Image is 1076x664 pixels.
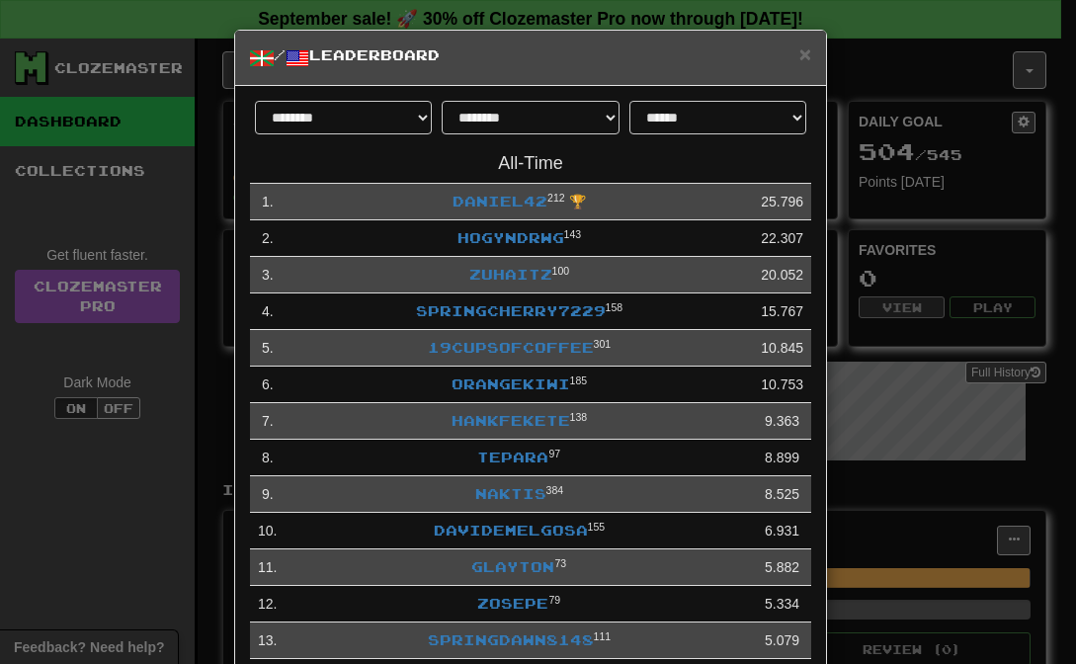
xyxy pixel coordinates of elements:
[250,154,811,174] h4: All-Time
[453,193,547,209] a: Daniel42
[753,293,811,330] td: 15.767
[606,301,623,313] sup: Level 158
[250,403,285,440] td: 7 .
[564,228,582,240] sup: Level 143
[475,485,546,502] a: Naktis
[250,184,285,220] td: 1 .
[753,513,811,549] td: 6.931
[250,476,285,513] td: 9 .
[570,374,588,386] sup: Level 185
[753,220,811,257] td: 22.307
[469,266,552,283] a: Zuhaitz
[753,403,811,440] td: 9.363
[452,412,570,429] a: HankFekete
[548,594,560,606] sup: Level 79
[250,549,285,586] td: 11 .
[753,586,811,622] td: 5.334
[457,229,564,246] a: hogyndrwg
[250,257,285,293] td: 3 .
[434,522,588,539] a: davidemelgosa
[588,521,606,533] sup: 155
[753,184,811,220] td: 25.796
[753,440,811,476] td: 8.899
[250,586,285,622] td: 12 .
[594,630,612,642] sup: Level 111
[250,293,285,330] td: 4 .
[753,257,811,293] td: 20.052
[552,265,570,277] sup: Level 100
[753,549,811,586] td: 5.882
[546,484,564,496] sup: Level 384
[570,411,588,423] sup: Level 138
[753,622,811,659] td: 5.079
[471,558,554,575] a: glayton
[594,338,612,350] sup: Level 301
[477,595,548,612] a: Zosepe
[753,476,811,513] td: 8.525
[452,375,570,392] a: OrangeKiwi
[250,440,285,476] td: 8 .
[799,43,811,64] button: Close
[428,631,594,648] a: SpringDawn8148
[416,302,606,319] a: SpringCherry7229
[799,42,811,65] span: ×
[250,330,285,367] td: 5 .
[753,330,811,367] td: 10.845
[477,449,548,465] a: Tepara
[250,622,285,659] td: 13 .
[250,45,811,70] h5: / Leaderboard
[569,194,586,209] span: 🏆
[250,367,285,403] td: 6 .
[428,339,594,356] a: 19cupsofcoffee
[753,367,811,403] td: 10.753
[554,557,566,569] sup: Level 73
[250,220,285,257] td: 2 .
[547,192,565,204] sup: Level 212
[548,448,560,459] sup: Level 97
[250,513,285,549] td: 10 .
